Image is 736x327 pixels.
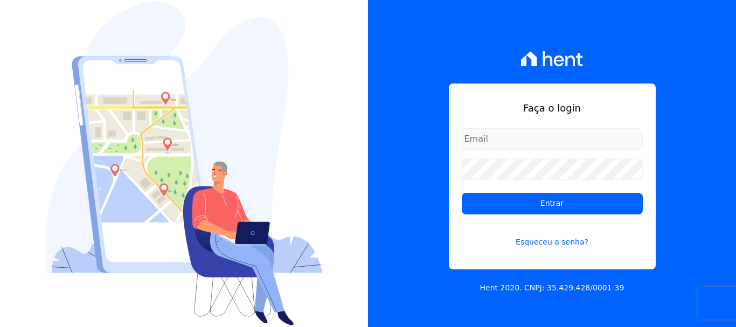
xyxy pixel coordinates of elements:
[462,101,643,115] h1: Faça o login
[462,193,643,214] input: Entrar
[462,128,643,150] input: Email
[46,2,323,325] img: Login
[462,223,643,248] a: Esqueceu a senha?
[480,282,624,294] p: Hent 2020. CNPJ: 35.429.428/0001-39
